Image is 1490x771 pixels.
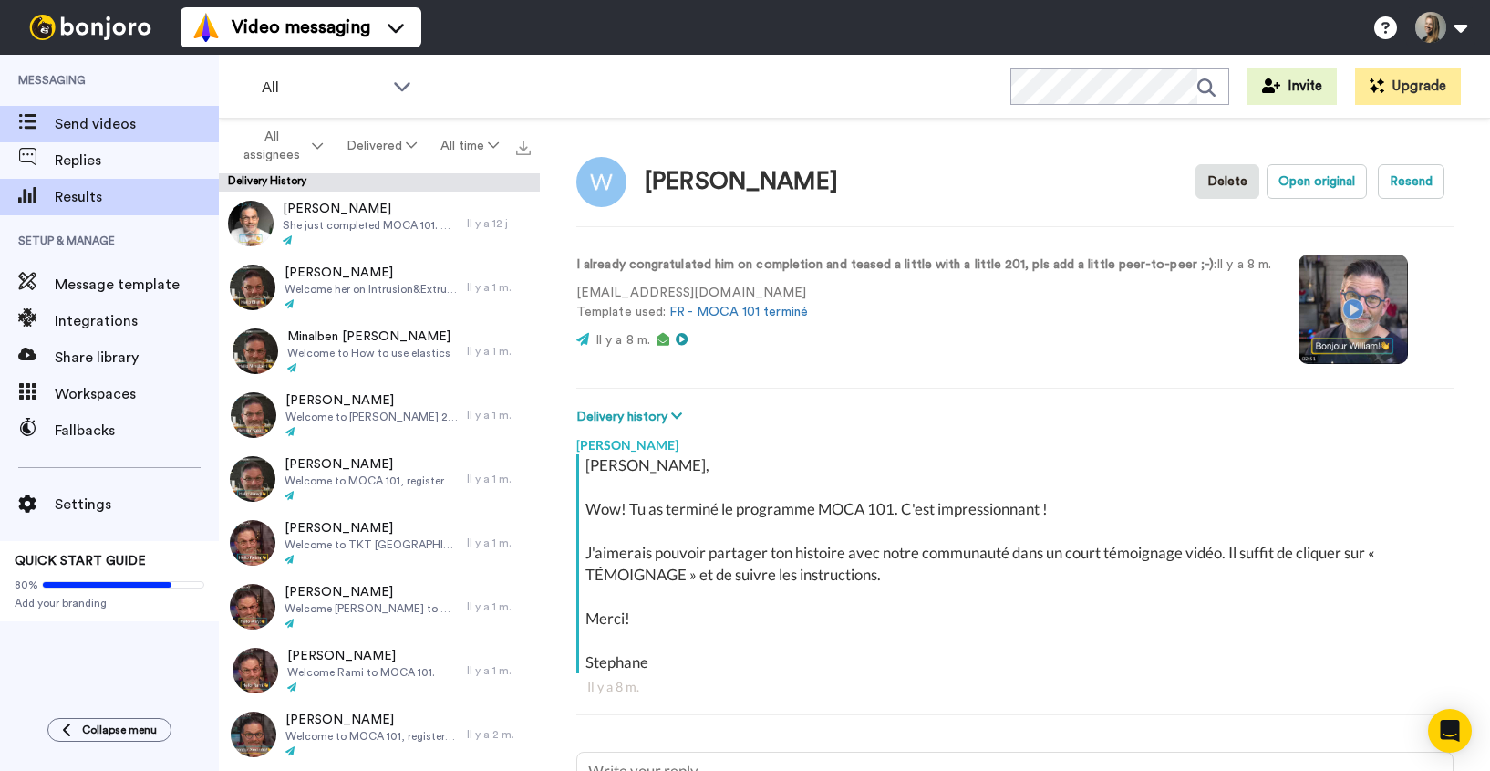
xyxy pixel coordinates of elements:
span: Welcome to TKT [GEOGRAPHIC_DATA]. [PERSON_NAME] is [PERSON_NAME] assistant. [285,537,458,552]
span: Replies [55,150,219,172]
span: Video messaging [232,15,370,40]
img: 84ca36ef-538c-4c66-852d-92790b881f19-thumb.jpg [233,648,278,693]
a: [PERSON_NAME]Welcome to MOCA 101, registered with FLASH 40% offer. He is also interested in LIVE:... [219,447,540,511]
div: Il y a 1 m. [467,280,531,295]
div: [PERSON_NAME] [576,427,1454,454]
span: Welcome her on Intrusion&Extrusion. She has already completed Class II treatments in January. [285,282,458,297]
button: Invite [1247,68,1337,105]
div: Il y a 8 m. [587,678,1443,696]
div: Il y a 1 m. [467,663,531,678]
img: e6f9aab5-6091-4b7c-ad67-88a5987c56cd-thumb.jpg [228,201,274,246]
span: Il y a 8 m. [595,334,650,347]
div: Il y a 1 m. [467,599,531,614]
span: All assignees [234,128,308,164]
span: QUICK START GUIDE [15,555,146,568]
div: [PERSON_NAME], Wow! Tu as terminé le programme MOCA 101. C'est impressionnant ! J'aimerais pouvoi... [585,454,1449,673]
span: Welcome Rami to MOCA 101. [287,665,435,680]
span: Add your branding [15,596,204,610]
span: Welcome [PERSON_NAME] to MOCA 101, she subscribe with MOCAFLASH offer [285,601,458,616]
div: Open Intercom Messenger [1428,709,1472,753]
img: 8bc00619-18a8-4d28-b1d7-b82525a8e42f-thumb.jpg [233,328,278,374]
button: Collapse menu [47,718,171,742]
img: vm-color.svg [191,13,221,42]
span: [PERSON_NAME] [285,264,458,282]
div: Il y a 1 m. [467,408,531,422]
span: Workspaces [55,383,219,405]
img: 639c1882-b1b0-4aa6-9bb2-483b05f31462-thumb.jpg [230,584,275,630]
img: 868f6f90-e0b5-441e-b689-d2149ce5a75a-thumb.jpg [231,392,276,438]
span: [PERSON_NAME] [283,200,458,218]
img: 9b219f65-5ca7-4e79-824d-275b513fa635-thumb.jpg [230,456,275,502]
span: Welcome to MOCA 101, registered with Flash offer [285,729,458,744]
a: [PERSON_NAME]Welcome [PERSON_NAME] to MOCA 101, she subscribe with MOCAFLASH offerIl y a 1 m. [219,575,540,639]
button: Export all results that match these filters now. [511,132,536,160]
a: [PERSON_NAME]Welcome her on Intrusion&Extrusion. She has already completed Class II treatments in... [219,255,540,319]
a: [PERSON_NAME]Welcome to MOCA 101, registered with Flash offerIl y a 2 m. [219,703,540,766]
button: Open original [1267,164,1367,199]
span: Welcome to MOCA 101, registered with FLASH 40% offer. He is also interested in LIVE: Kids&Teens. [285,474,458,488]
span: Send videos [55,113,219,135]
img: bf4cd112-f683-49fa-b770-80ff05a445c5-thumb.jpg [230,520,275,566]
img: aacd6faa-d1ba-4be6-bf11-4b41a3392491-thumb.jpg [231,712,276,757]
img: export.svg [516,141,531,155]
span: [PERSON_NAME] [285,391,458,410]
a: [PERSON_NAME]Welcome Rami to MOCA 101.Il y a 1 m. [219,639,540,703]
span: Integrations [55,310,219,332]
a: [PERSON_NAME]Welcome to [PERSON_NAME] 2025/26. Registered with CLEAR123Il y a 1 m. [219,383,540,447]
span: [PERSON_NAME] [285,711,458,729]
span: [PERSON_NAME] [285,519,458,537]
a: [PERSON_NAME]She just completed MOCA 101. She's a pediatric dentist only treating under 18. I thi... [219,192,540,255]
button: Delivery history [576,407,688,427]
button: Delete [1195,164,1259,199]
p: : Il y a 8 m. [576,255,1271,275]
span: [PERSON_NAME] [285,455,458,474]
span: [PERSON_NAME] [285,583,458,601]
button: Delivered [335,130,429,162]
span: Results [55,186,219,208]
span: Message template [55,274,219,296]
span: Settings [55,494,219,516]
a: [PERSON_NAME]Welcome to TKT [GEOGRAPHIC_DATA]. [PERSON_NAME] is [PERSON_NAME] assistant.Il y a 1 m. [219,511,540,575]
span: Minalben [PERSON_NAME] [287,328,450,346]
span: She just completed MOCA 101. She's a pediatric dentist only treating under 18. I think she was lo... [283,218,458,233]
div: Il y a 1 m. [467,344,531,359]
span: 80% [15,578,38,592]
a: Minalben [PERSON_NAME]Welcome to How to use elasticsIl y a 1 m. [219,319,540,383]
a: FR - MOCA 101 terminé [669,306,808,318]
span: [PERSON_NAME] [287,647,435,665]
div: Il y a 1 m. [467,472,531,486]
img: bj-logo-header-white.svg [22,15,159,40]
span: Fallbacks [55,420,219,442]
div: Delivery History [219,173,540,192]
div: Il y a 1 m. [467,536,531,550]
img: 97a75d30-bbc5-4b8b-83b8-c8a669725dc0-thumb.jpg [230,265,275,310]
span: Collapse menu [82,723,157,737]
span: All [262,77,384,99]
span: Welcome to How to use elastics [287,346,450,360]
div: Il y a 12 j [467,216,531,231]
button: All assignees [222,120,335,172]
span: Welcome to [PERSON_NAME] 2025/26. Registered with CLEAR123 [285,410,458,424]
button: Resend [1378,164,1444,199]
img: Image of William St-Pierre [576,157,626,207]
div: [PERSON_NAME] [645,169,838,195]
strong: I already congratulated him on completion and teased a little with a little 201, pls add a little... [576,258,1214,271]
div: Il y a 2 m. [467,727,531,742]
span: Share library [55,347,219,369]
p: [EMAIL_ADDRESS][DOMAIN_NAME] Template used: [576,284,1271,322]
button: All time [429,130,511,162]
button: Upgrade [1355,68,1461,105]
